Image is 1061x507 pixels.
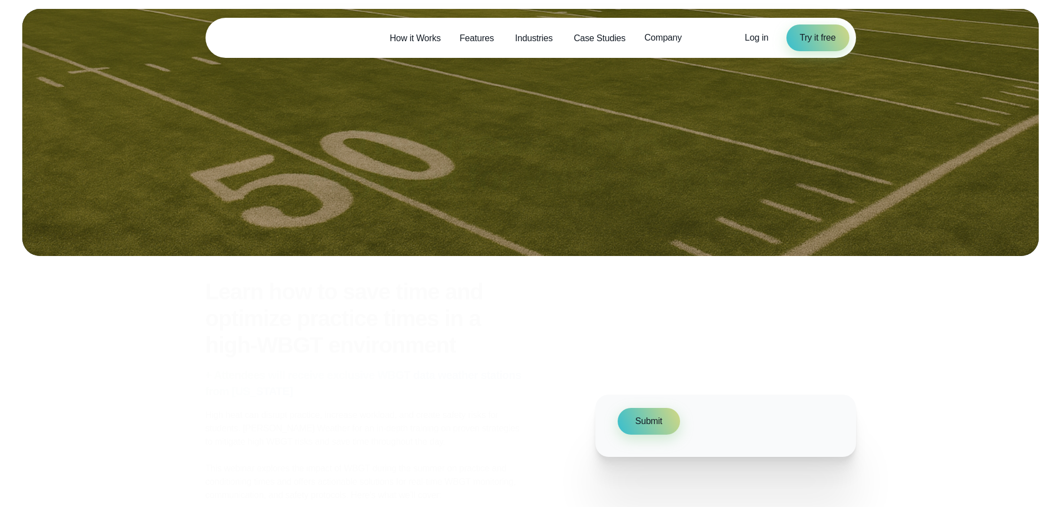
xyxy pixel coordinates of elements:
[745,33,768,42] span: Log in
[635,415,663,428] span: Submit
[459,32,494,45] span: Features
[515,32,552,45] span: Industries
[800,31,836,45] span: Try it free
[574,32,625,45] span: Case Studies
[786,24,849,51] a: Try it free
[745,31,768,45] a: Log in
[618,408,681,435] button: Submit
[644,31,682,45] span: Company
[380,27,451,50] a: How it Works
[564,27,635,50] a: Case Studies
[390,32,441,45] span: How it Works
